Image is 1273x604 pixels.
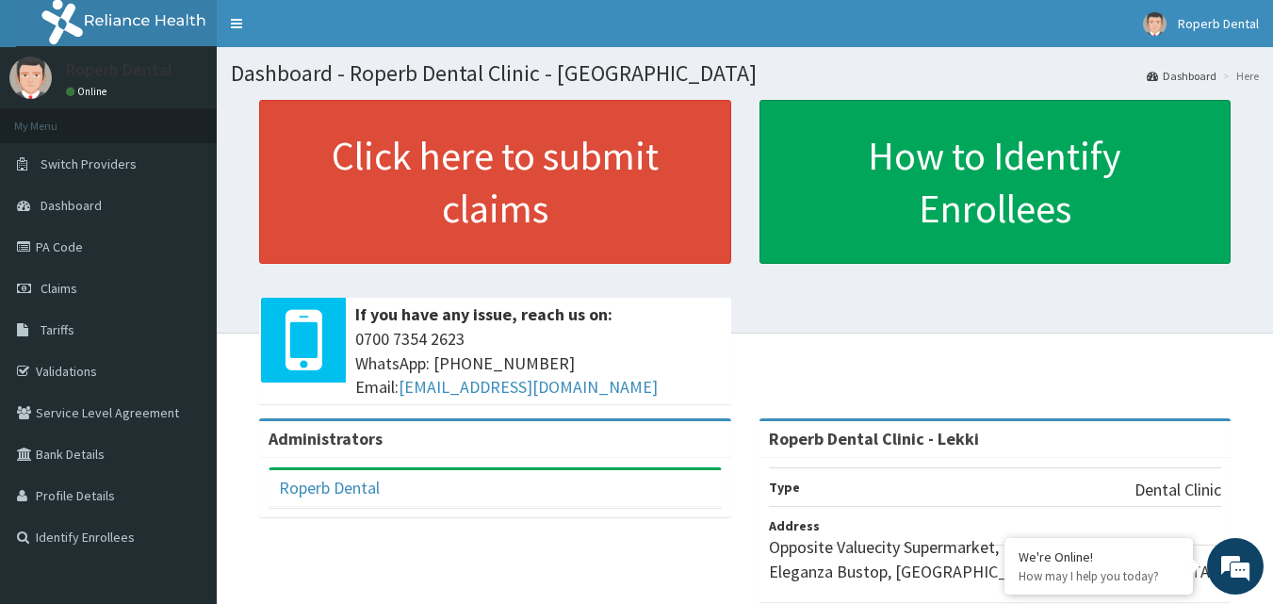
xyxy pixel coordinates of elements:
a: Dashboard [1147,68,1216,84]
b: Administrators [269,428,383,449]
span: Tariffs [41,321,74,338]
p: Opposite Valuecity Supermarket, [GEOGRAPHIC_DATA], By Eleganza Bustop, [GEOGRAPHIC_DATA], [GEOGRA... [769,535,1222,583]
a: Online [66,85,111,98]
span: Claims [41,280,77,297]
p: Dental Clinic [1134,478,1221,502]
div: We're Online! [1019,548,1179,565]
img: User Image [1143,12,1167,36]
strong: Roperb Dental Clinic - Lekki [769,428,979,449]
p: How may I help you today? [1019,568,1179,584]
div: Chat with us now [98,106,317,130]
span: 0700 7354 2623 WhatsApp: [PHONE_NUMBER] Email: [355,327,722,400]
b: If you have any issue, reach us on: [355,303,612,325]
a: Roperb Dental [279,477,380,498]
img: User Image [9,57,52,99]
div: Minimize live chat window [309,9,354,55]
a: How to Identify Enrollees [759,100,1232,264]
p: Roperb Dental [66,61,172,78]
textarea: Type your message and hit 'Enter' [9,403,359,469]
img: d_794563401_company_1708531726252_794563401 [35,94,76,141]
span: We're online! [109,182,260,372]
b: Address [769,517,820,534]
span: Dashboard [41,197,102,214]
span: Switch Providers [41,155,137,172]
a: [EMAIL_ADDRESS][DOMAIN_NAME] [399,376,658,398]
li: Here [1218,68,1259,84]
span: Roperb Dental [1178,15,1259,32]
h1: Dashboard - Roperb Dental Clinic - [GEOGRAPHIC_DATA] [231,61,1259,86]
b: Type [769,479,800,496]
a: Click here to submit claims [259,100,731,264]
